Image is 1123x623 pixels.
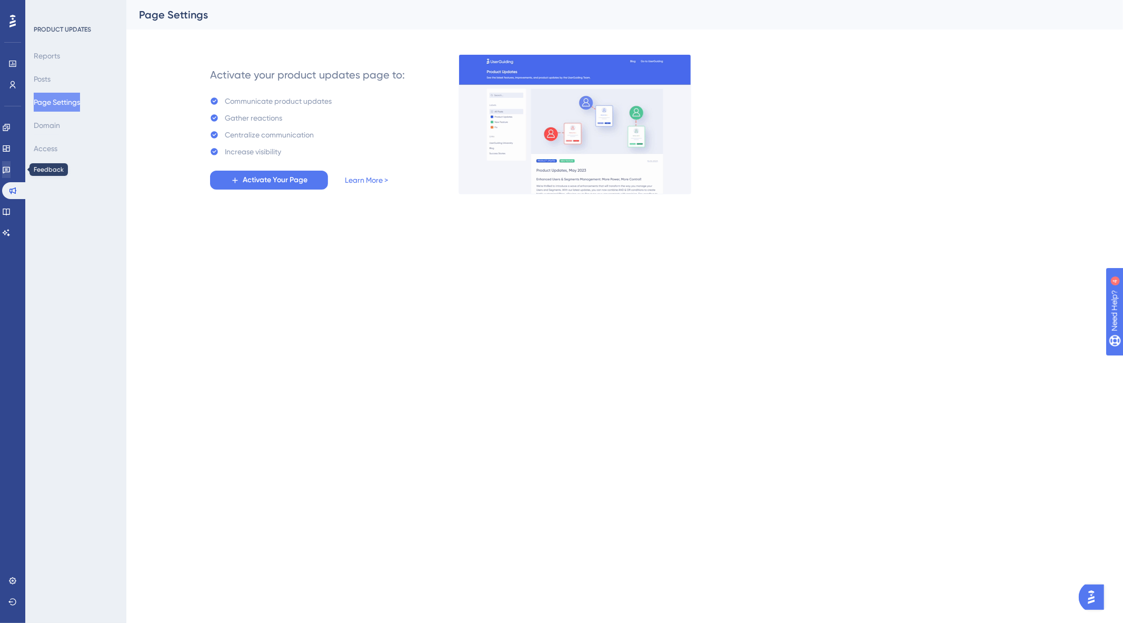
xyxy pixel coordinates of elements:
[225,145,281,158] div: Increase visibility
[34,70,51,88] button: Posts
[34,116,60,135] button: Domain
[225,128,314,141] div: Centralize communication
[459,54,691,194] img: 253145e29d1258e126a18a92d52e03bb.gif
[73,5,76,14] div: 4
[34,93,80,112] button: Page Settings
[34,25,91,34] div: PRODUCT UPDATES
[225,112,282,124] div: Gather reactions
[34,139,57,158] button: Access
[210,171,328,190] button: Activate Your Page
[139,7,1084,22] div: Page Settings
[25,3,66,15] span: Need Help?
[1079,581,1110,613] iframe: UserGuiding AI Assistant Launcher
[225,95,332,107] div: Communicate product updates
[345,174,388,186] a: Learn More >
[243,174,307,186] span: Activate Your Page
[210,67,405,82] div: Activate your product updates page to:
[34,46,60,65] button: Reports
